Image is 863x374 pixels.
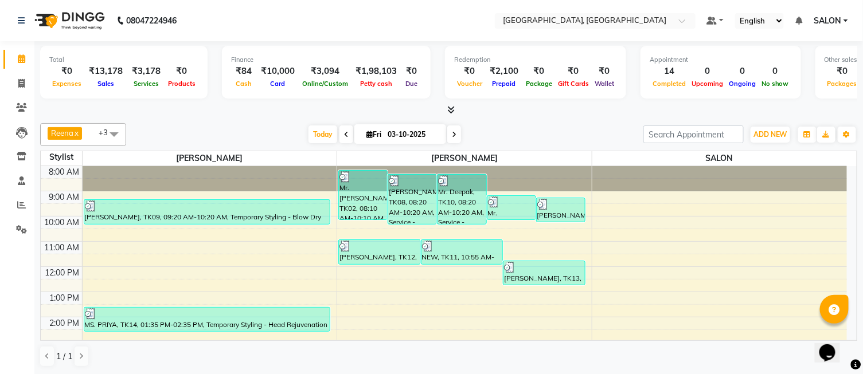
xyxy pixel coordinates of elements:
[592,65,617,78] div: ₹0
[403,80,420,88] span: Due
[759,80,792,88] span: No show
[42,216,82,229] div: 10:00 AM
[751,127,790,143] button: ADD NEW
[825,80,860,88] span: Packages
[48,292,82,304] div: 1:00 PM
[56,351,72,363] span: 1 / 1
[299,65,351,78] div: ₹3,094
[825,65,860,78] div: ₹0
[454,65,485,78] div: ₹0
[643,125,744,143] input: Search Appointment
[127,65,165,78] div: ₹3,178
[256,65,299,78] div: ₹10,000
[537,198,585,222] div: [PERSON_NAME], TK03, 09:15 AM-10:15 AM, Service - Shave / [PERSON_NAME] Trim
[339,240,420,264] div: [PERSON_NAME], TK12, 10:55 AM-11:55 AM, Service - Shave / [PERSON_NAME] Trim
[503,261,585,285] div: [PERSON_NAME], TK13, 11:45 AM-12:45 PM, Service - Shampoo, Conditioning, Cut And Style
[759,65,792,78] div: 0
[51,128,73,137] span: Reena
[231,55,421,65] div: Finance
[43,267,82,279] div: 12:00 PM
[131,80,162,88] span: Services
[689,80,726,88] span: Upcoming
[650,55,792,65] div: Appointment
[95,80,117,88] span: Sales
[309,125,337,143] span: Today
[48,317,82,329] div: 2:00 PM
[351,65,401,78] div: ₹1,98,103
[47,191,82,203] div: 9:00 AM
[592,151,847,166] span: SALON
[41,151,82,163] div: Stylist
[487,196,536,219] div: Mr. [PERSON_NAME] N3, TK01, 09:10 AM-10:10 AM, Service - [DEMOGRAPHIC_DATA] hair cut
[485,65,523,78] div: ₹2,100
[650,80,689,88] span: Completed
[339,171,387,219] div: Mr. [PERSON_NAME], TK02, 08:10 AM-10:10 AM, Service - [DEMOGRAPHIC_DATA] hair cut,Service - Shave...
[401,65,421,78] div: ₹0
[454,80,485,88] span: Voucher
[650,65,689,78] div: 14
[49,80,84,88] span: Expenses
[49,65,84,78] div: ₹0
[231,65,256,78] div: ₹84
[165,80,198,88] span: Products
[689,65,726,78] div: 0
[490,80,519,88] span: Prepaid
[555,65,592,78] div: ₹0
[47,166,82,178] div: 8:00 AM
[84,308,330,331] div: MS. PRIYA, TK14, 01:35 PM-02:35 PM, Temporary Styling - Head Rejuvenation (Includes Wash)
[357,80,395,88] span: Petty cash
[42,242,82,254] div: 11:00 AM
[337,151,592,166] span: [PERSON_NAME]
[364,130,384,139] span: Fri
[388,175,436,224] div: [PERSON_NAME], TK08, 08:20 AM-10:20 AM, Service - [DEMOGRAPHIC_DATA] hair cut,Service - Shave / [...
[726,65,759,78] div: 0
[421,240,503,264] div: NEW, TK11, 10:55 AM-11:55 AM, Temporary Styling - Blow Dry
[454,55,617,65] div: Redemption
[73,128,79,137] a: x
[84,65,127,78] div: ₹13,178
[165,65,198,78] div: ₹0
[83,151,337,166] span: [PERSON_NAME]
[523,80,555,88] span: Package
[384,126,442,143] input: 2025-10-03
[555,80,592,88] span: Gift Cards
[99,128,116,137] span: +3
[753,130,787,139] span: ADD NEW
[233,80,255,88] span: Cash
[814,15,841,27] span: SALON
[726,80,759,88] span: Ongoing
[49,55,198,65] div: Total
[815,328,852,363] iframe: chat widget
[126,5,177,37] b: 08047224946
[592,80,617,88] span: Wallet
[268,80,288,88] span: Card
[29,5,108,37] img: logo
[523,65,555,78] div: ₹0
[438,175,486,224] div: Mr. Deepak, TK10, 08:20 AM-10:20 AM, Service - [DEMOGRAPHIC_DATA] hair cut,Service - Shave / [PER...
[84,200,330,224] div: [PERSON_NAME], TK09, 09:20 AM-10:20 AM, Temporary Styling - Blow Dry
[299,80,351,88] span: Online/Custom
